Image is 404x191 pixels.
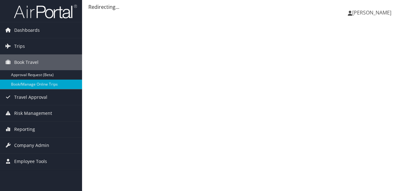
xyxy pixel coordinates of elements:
[88,3,398,11] div: Redirecting...
[14,38,25,54] span: Trips
[14,138,49,153] span: Company Admin
[14,22,40,38] span: Dashboards
[14,121,35,137] span: Reporting
[352,9,391,16] span: [PERSON_NAME]
[348,3,398,22] a: [PERSON_NAME]
[14,154,47,169] span: Employee Tools
[14,105,52,121] span: Risk Management
[14,89,47,105] span: Travel Approval
[14,54,39,70] span: Book Travel
[14,4,77,19] img: airportal-logo.png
